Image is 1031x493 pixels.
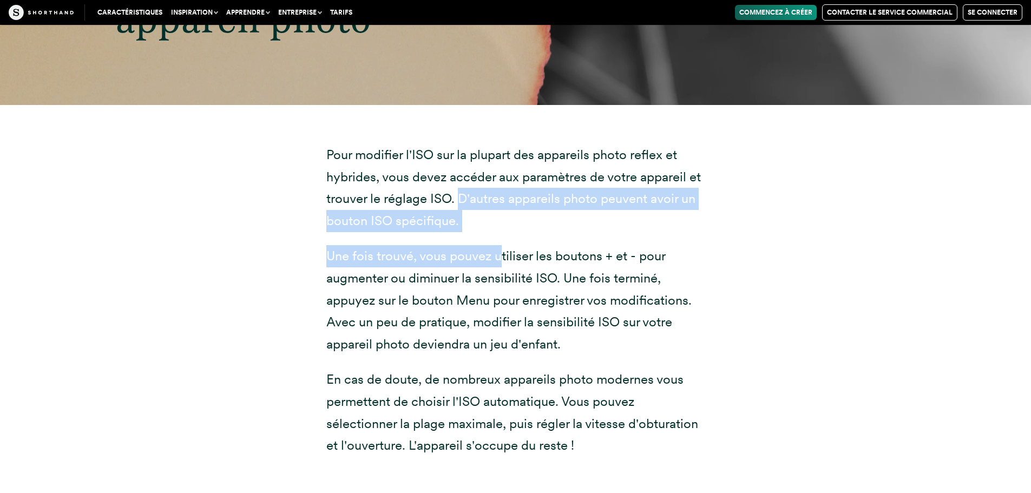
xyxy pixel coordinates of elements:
[822,4,957,21] a: Contacter le service commercial
[222,5,274,20] button: Apprendre
[93,5,167,20] a: Caractéristiques
[330,9,352,16] font: Tarifs
[326,371,698,453] font: En cas de doute, de nombreux appareils photo modernes vous permettent de choisir l'ISO automatiqu...
[9,5,74,20] img: L'artisanat
[278,9,317,16] font: Entreprise
[735,5,817,20] a: Commencez à créer
[326,5,357,20] a: Tarifs
[963,4,1022,21] a: Se connecter
[274,5,326,20] button: Entreprise
[968,9,1017,16] font: Se connecter
[171,9,213,16] font: Inspiration
[739,9,812,16] font: Commencez à créer
[97,9,162,16] font: Caractéristiques
[326,248,692,352] font: Une fois trouvé, vous pouvez utiliser les boutons + et - pour augmenter ou diminuer la sensibilit...
[167,5,222,20] button: Inspiration
[226,9,265,16] font: Apprendre
[827,9,953,16] font: Contacter le service commercial
[326,147,701,228] font: Pour modifier l'ISO sur la plupart des appareils photo reflex et hybrides, vous devez accéder aux...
